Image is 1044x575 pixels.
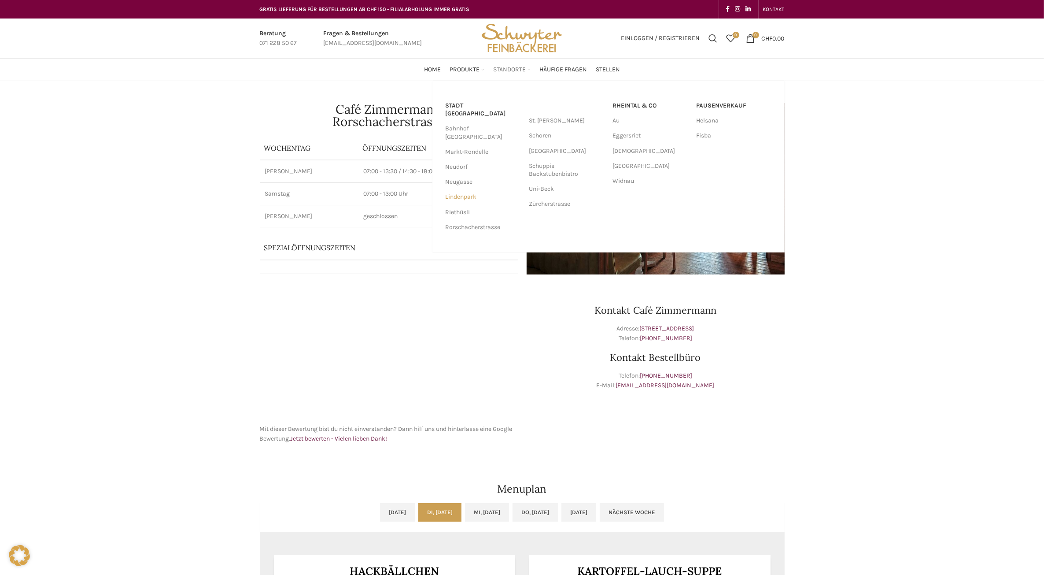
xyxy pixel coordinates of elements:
span: Häufige Fragen [539,66,587,74]
p: Wochentag [264,143,354,153]
a: Stadt [GEOGRAPHIC_DATA] [446,98,520,121]
a: Einloggen / Registrieren [617,30,705,47]
a: Uni-Beck [529,182,604,197]
a: Schuppis Backstubenbistro [529,159,604,182]
a: Häufige Fragen [539,61,587,78]
a: Do, [DATE] [513,503,558,522]
a: Infobox link [260,29,297,48]
a: [DEMOGRAPHIC_DATA] [613,144,688,159]
p: Telefon: E-Mail: [527,371,785,391]
a: Infobox link [324,29,422,48]
a: Eggersriet [613,128,688,143]
a: [STREET_ADDRESS] [640,325,694,332]
h3: Kontakt Bestellbüro [527,352,785,362]
p: ÖFFNUNGSZEITEN [362,143,513,153]
p: 07:00 - 13:30 / 14:30 - 18:00 Uhr [363,167,512,176]
a: Nächste Woche [600,503,664,522]
a: Markt-Rondelle [446,145,520,160]
a: Pausenverkauf [697,98,771,113]
a: Widnau [613,174,688,189]
a: Di, [DATE] [418,503,461,522]
span: Standorte [493,66,526,74]
div: Meine Wunschliste [722,30,740,47]
a: Helsana [697,113,771,128]
a: Jetzt bewerten - Vielen lieben Dank! [291,435,387,442]
a: Lindenpark [446,189,520,204]
a: Schoren [529,128,604,143]
span: Einloggen / Registrieren [621,35,700,41]
a: Riethüsli [446,205,520,220]
a: 0 [722,30,740,47]
a: Home [424,61,441,78]
p: Samstag [265,189,353,198]
a: St. [PERSON_NAME] [529,113,604,128]
bdi: 0.00 [762,34,785,42]
p: [PERSON_NAME] [265,212,353,221]
a: Rorschacherstrasse [446,220,520,235]
a: [DATE] [380,503,415,522]
span: CHF [762,34,773,42]
div: Secondary navigation [759,0,789,18]
a: Neudorf [446,160,520,174]
a: Stellen [596,61,620,78]
p: 07:00 - 13:00 Uhr [363,189,512,198]
a: Linkedin social link [743,3,754,15]
h3: Kontakt Café Zimmermann [527,305,785,315]
a: [PHONE_NUMBER] [640,372,692,379]
span: 0 [753,32,759,38]
a: Zürcherstrasse [529,197,604,211]
a: Mi, [DATE] [465,503,509,522]
p: Adresse: Telefon: [527,324,785,344]
a: Suchen [705,30,722,47]
h2: Menuplan [260,484,785,494]
h1: Café Zimmermann Rorschacherstrasse [260,103,518,128]
a: [DATE] [561,503,596,522]
p: [PERSON_NAME] [265,167,353,176]
p: Mit dieser Bewertung bist du nicht einverstanden? Dann hilf uns und hinterlasse eine Google Bewer... [260,424,518,444]
a: Neugasse [446,174,520,189]
a: Instagram social link [733,3,743,15]
a: Facebook social link [723,3,733,15]
a: [GEOGRAPHIC_DATA] [613,159,688,174]
span: Produkte [450,66,480,74]
span: GRATIS LIEFERUNG FÜR BESTELLUNGEN AB CHF 150 - FILIALABHOLUNG IMMER GRATIS [260,6,470,12]
a: Site logo [479,34,565,41]
a: [PHONE_NUMBER] [640,334,692,342]
a: Produkte [450,61,484,78]
div: Main navigation [255,61,789,78]
a: Standorte [493,61,531,78]
img: Bäckerei Schwyter [479,19,565,58]
a: RHEINTAL & CO [613,98,688,113]
a: KONTAKT [763,0,785,18]
span: KONTAKT [763,6,785,12]
span: Stellen [596,66,620,74]
a: [GEOGRAPHIC_DATA] [529,144,604,159]
a: [EMAIL_ADDRESS][DOMAIN_NAME] [616,382,715,389]
a: Bahnhof [GEOGRAPHIC_DATA] [446,121,520,144]
p: Spezialöffnungszeiten [264,243,489,252]
a: Fisba [697,128,771,143]
span: 0 [733,32,739,38]
a: Au [613,113,688,128]
p: geschlossen [363,212,512,221]
iframe: schwyter rorschacherstrasse [260,283,518,415]
a: 0 CHF0.00 [742,30,789,47]
span: Home [424,66,441,74]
